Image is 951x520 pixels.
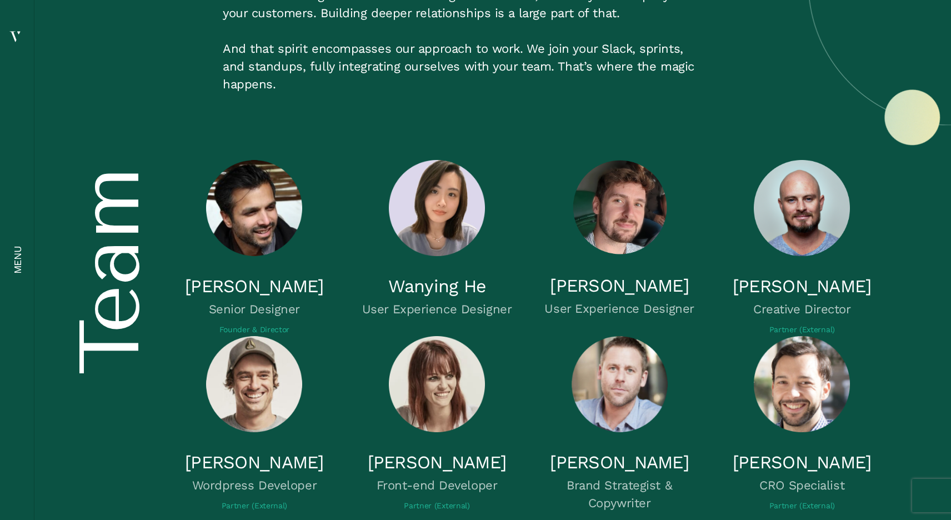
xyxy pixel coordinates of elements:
img: Wanying He [389,160,485,256]
h6: User Experience Designer [359,301,515,318]
span: Founder & Director [219,325,289,334]
h5: [PERSON_NAME] [177,450,332,474]
h5: [PERSON_NAME] [542,450,697,474]
span: Partner (External) [222,501,287,510]
em: menu [12,246,23,274]
h2: Team [68,291,152,375]
p: And that spirit encompasses our approach to work. We join your Slack, sprints, and standups, full... [223,40,699,93]
span: Partner (External) [404,501,469,510]
h6: Senior Designer [177,301,332,318]
h6: Brand Strategist & Copywriter [542,477,697,512]
span: Partner (External) [769,501,835,510]
h5: Wanying He [359,274,515,298]
h5: [PERSON_NAME] [177,274,332,298]
img: Patrick Davies [572,160,668,255]
span: Partner (External) [769,325,835,334]
h5: [PERSON_NAME] [542,273,697,298]
h5: [PERSON_NAME] [359,450,515,474]
h6: Front-end Developer [359,477,515,494]
h6: User Experience Designer [542,300,697,318]
h5: [PERSON_NAME] [724,450,880,474]
h5: [PERSON_NAME] [724,274,880,298]
h6: Creative Director [724,301,880,318]
h6: CRO Specialist [724,477,880,494]
h6: Wordpress Developer [177,477,332,494]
